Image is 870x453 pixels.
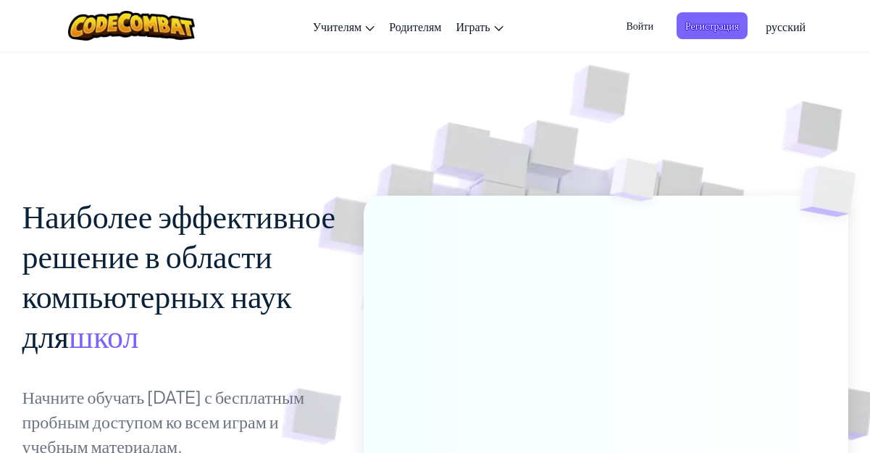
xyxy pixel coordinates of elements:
[582,130,687,238] img: Overlap cubes
[758,7,813,46] a: русский
[313,19,362,34] span: Учителям
[68,11,195,41] img: CodeCombat logo
[382,7,448,46] a: Родителям
[306,7,382,46] a: Учителям
[456,19,490,34] span: Играть
[69,315,138,355] span: школ
[22,195,336,355] span: Наиболее эффективное решение в области компьютерных наук для
[766,19,806,34] span: русский
[677,12,748,39] button: Регистрация
[617,12,661,39] button: Войти
[448,7,510,46] a: Играть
